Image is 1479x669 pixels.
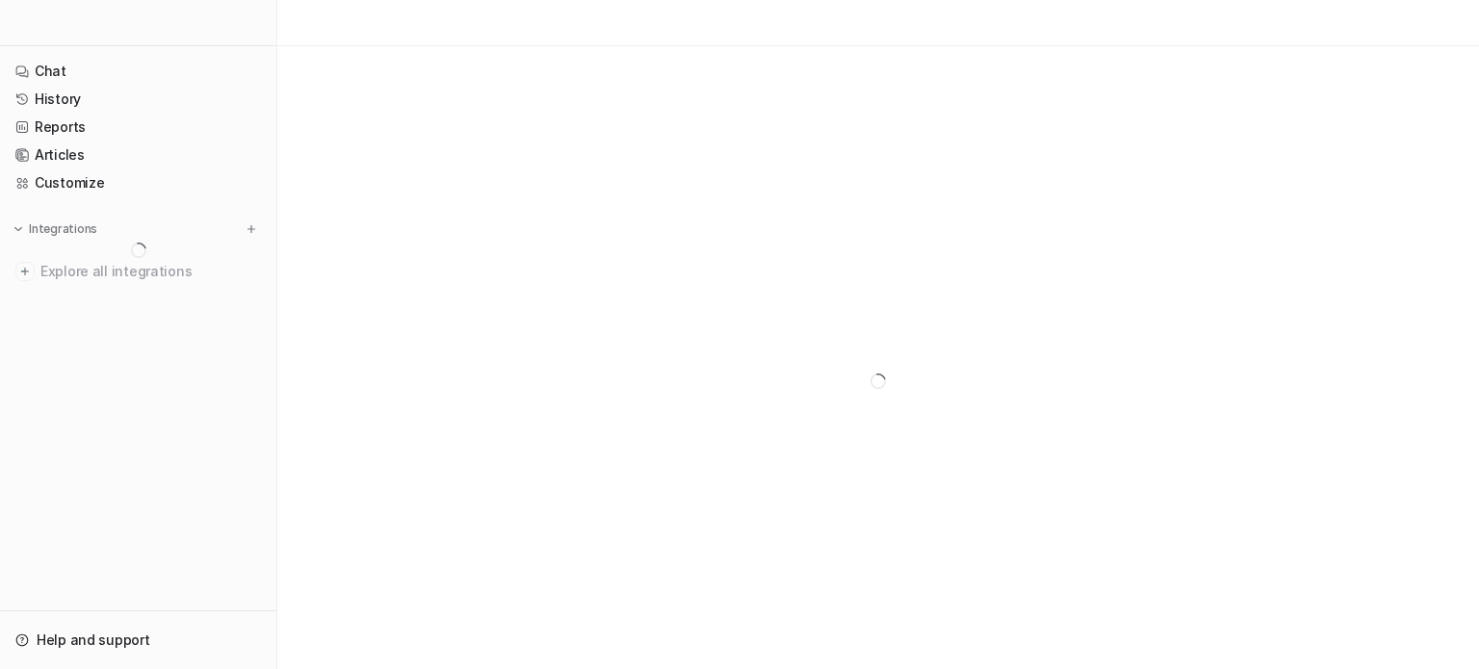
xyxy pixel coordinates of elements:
[8,169,269,196] a: Customize
[40,256,261,287] span: Explore all integrations
[29,221,97,237] p: Integrations
[8,114,269,141] a: Reports
[15,262,35,281] img: explore all integrations
[245,222,258,236] img: menu_add.svg
[8,58,269,85] a: Chat
[8,86,269,113] a: History
[8,627,269,654] a: Help and support
[8,258,269,285] a: Explore all integrations
[8,219,103,239] button: Integrations
[8,142,269,168] a: Articles
[12,222,25,236] img: expand menu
